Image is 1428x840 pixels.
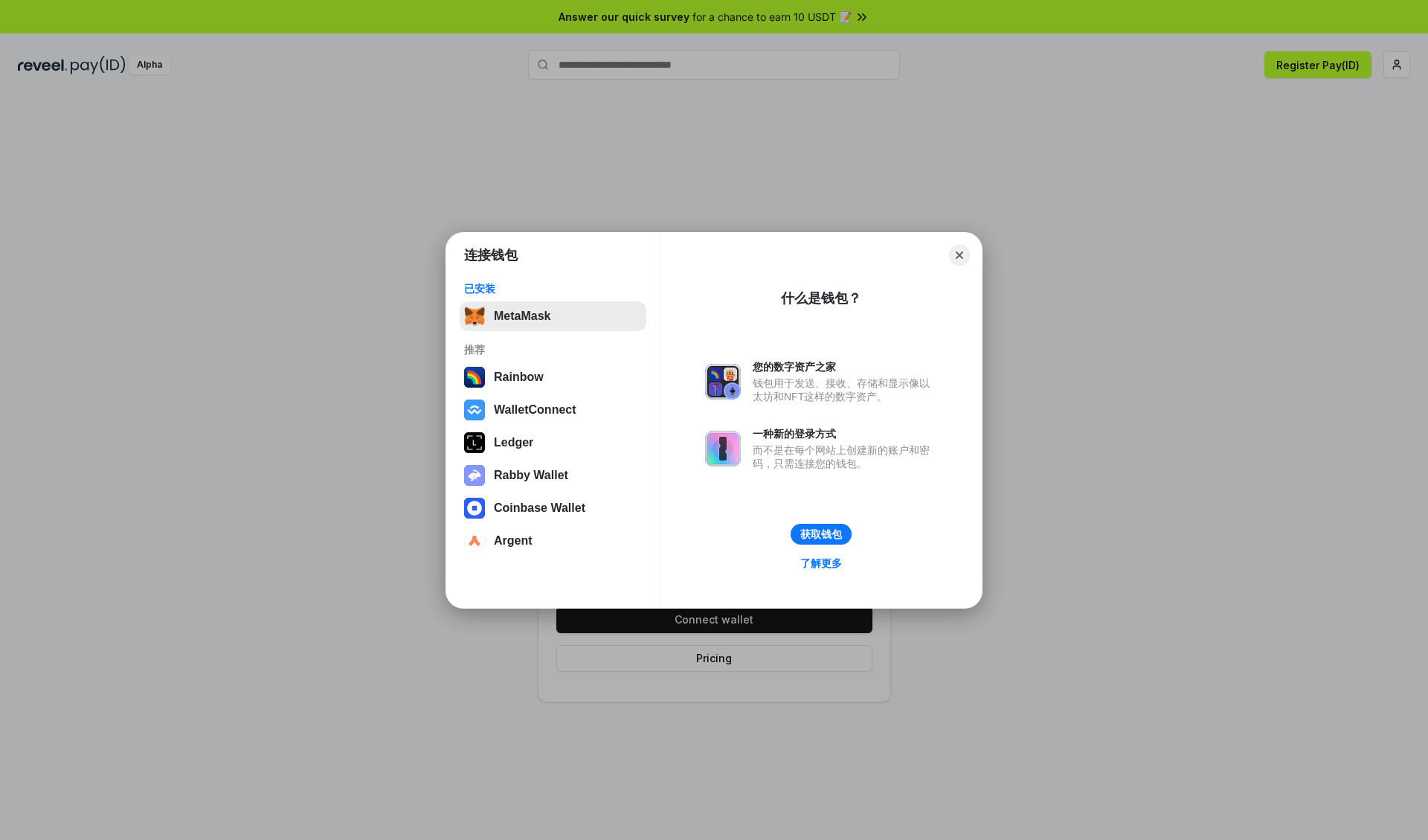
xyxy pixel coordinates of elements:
[464,530,485,551] img: svg+xml,%3Csvg%20width%3D%2228%22%20height%3D%2228%22%20viewBox%3D%220%200%2028%2028%22%20fill%3D...
[494,403,576,417] div: WalletConnect
[800,528,842,541] div: 获取钱包
[494,501,585,515] div: Coinbase Wallet
[705,431,741,467] img: svg+xml,%3Csvg%20xmlns%3D%22http%3A%2F%2Fwww.w3.org%2F2000%2Fsvg%22%20fill%3D%22none%22%20viewBox...
[494,371,544,384] div: Rainbow
[460,301,646,331] button: MetaMask
[464,367,485,388] img: svg+xml,%3Csvg%20width%3D%22120%22%20height%3D%22120%22%20viewBox%3D%220%200%20120%20120%22%20fil...
[460,526,646,556] button: Argent
[494,310,550,323] div: MetaMask
[464,343,642,356] div: 推荐
[464,400,485,420] img: svg+xml,%3Csvg%20width%3D%2228%22%20height%3D%2228%22%20viewBox%3D%220%200%2028%2028%22%20fill%3D...
[753,427,937,440] div: 一种新的登录方式
[949,245,970,266] button: Close
[800,557,842,570] div: 了解更多
[464,465,485,486] img: svg+xml,%3Csvg%20xmlns%3D%22http%3A%2F%2Fwww.w3.org%2F2000%2Fsvg%22%20fill%3D%22none%22%20viewBox...
[791,554,851,573] a: 了解更多
[494,534,533,548] div: Argent
[753,376,937,403] div: 钱包用于发送、接收、存储和显示像以太坊和NFT这样的数字资产。
[791,524,852,545] button: 获取钱包
[460,395,646,425] button: WalletConnect
[464,306,485,327] img: svg+xml,%3Csvg%20fill%3D%22none%22%20height%3D%2233%22%20viewBox%3D%220%200%2035%2033%22%20width%...
[464,246,518,264] h1: 连接钱包
[781,289,861,307] div: 什么是钱包？
[753,360,937,373] div: 您的数字资产之家
[460,428,646,458] button: Ledger
[460,493,646,523] button: Coinbase Wallet
[705,364,741,400] img: svg+xml,%3Csvg%20xmlns%3D%22http%3A%2F%2Fwww.w3.org%2F2000%2Fsvg%22%20fill%3D%22none%22%20viewBox...
[753,443,937,470] div: 而不是在每个网站上创建新的账户和密码，只需连接您的钱包。
[464,282,642,295] div: 已安装
[494,469,568,482] div: Rabby Wallet
[464,432,485,453] img: svg+xml,%3Csvg%20xmlns%3D%22http%3A%2F%2Fwww.w3.org%2F2000%2Fsvg%22%20width%3D%2228%22%20height%3...
[494,436,533,449] div: Ledger
[460,362,646,392] button: Rainbow
[464,498,485,519] img: svg+xml,%3Csvg%20width%3D%2228%22%20height%3D%2228%22%20viewBox%3D%220%200%2028%2028%22%20fill%3D...
[460,461,646,490] button: Rabby Wallet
